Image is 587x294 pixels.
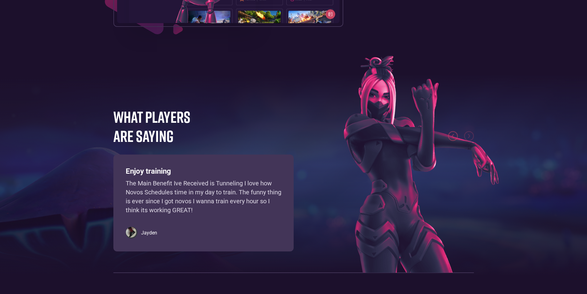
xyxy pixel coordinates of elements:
h3: Enjoy training [126,167,281,176]
div: 4 of 4 [113,155,294,247]
h5: Jayden [141,230,157,236]
div: next slide [464,131,474,141]
div: previous slide [448,131,458,141]
p: The Main Benefit Ive Received is Tunneling I love how Novos Schedules time in my day to train. Th... [126,179,281,214]
div: carousel [113,155,474,247]
h4: WHAT PLAYERS ARE SAYING [113,107,206,146]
